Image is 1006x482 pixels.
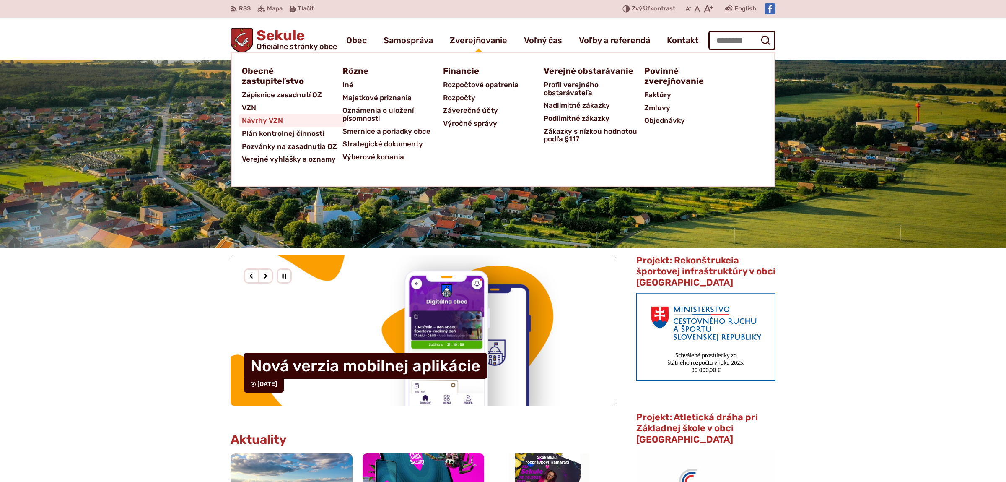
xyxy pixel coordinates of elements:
a: Logo Sekule, prejsť na domovskú stránku. [231,28,337,53]
img: Prejsť na Facebook stránku [765,3,775,14]
a: Výročné správy [443,117,544,130]
span: Zvýšiť [632,5,650,12]
span: Záverečné účty [443,104,498,117]
a: Voľný čas [524,29,562,52]
a: Plán kontrolnej činnosti [242,127,342,140]
a: Verejné obstarávanie [544,63,634,78]
span: Smernice a poriadky obce [342,125,430,138]
span: Iné [342,78,353,91]
span: Projekt: Atletická dráha pri Základnej škole v obci [GEOGRAPHIC_DATA] [636,412,758,445]
a: Majetkové priznania [342,91,443,104]
span: Rôzne [342,63,368,78]
h3: Aktuality [231,433,287,447]
a: Oznámenia o uložení písomnosti [342,104,443,125]
a: Faktúry [644,89,745,102]
a: Nová verzia mobilnej aplikácie [DATE] [231,255,616,406]
span: Rozpočtové opatrenia [443,78,519,91]
span: Zmluvy [644,102,670,115]
span: Majetkové priznania [342,91,412,104]
a: Financie [443,63,534,78]
a: English [733,4,758,14]
a: Kontakt [667,29,699,52]
span: English [734,4,756,14]
a: Výberové konania [342,151,443,164]
span: Nadlimitné zákazky [544,99,610,112]
a: Strategické dokumenty [342,138,443,151]
a: Zmluvy [644,102,745,115]
span: Faktúry [644,89,671,102]
span: Tlačiť [298,5,314,13]
a: Rôzne [342,63,433,78]
span: [DATE] [257,380,277,388]
a: Pozvánky na zasadnutia OZ [242,140,342,153]
a: Rozpočty [443,91,544,104]
span: VZN [242,102,256,115]
a: Obecné zastupiteľstvo [242,63,332,89]
div: Predošlý slajd [244,268,259,284]
div: Pozastaviť pohyb slajdera [277,268,292,284]
span: Objednávky [644,114,685,127]
span: Zápisnice zasadnutí OZ [242,89,322,102]
span: kontrast [632,5,675,13]
span: Pozvánky na zasadnutia OZ [242,140,337,153]
a: Podlimitné zákazky [544,112,644,125]
a: Povinné zverejňovanie [644,63,735,89]
span: Podlimitné zákazky [544,112,609,125]
a: Nadlimitné zákazky [544,99,644,112]
a: Objednávky [644,114,745,127]
h4: Nová verzia mobilnej aplikácie [244,353,487,379]
a: Iné [342,78,443,91]
a: Voľby a referendá [579,29,650,52]
span: Návrhy VZN [242,114,283,127]
span: Strategické dokumenty [342,138,423,151]
span: Projekt: Rekonštrukcia športovej infraštruktúry v obci [GEOGRAPHIC_DATA] [636,255,775,288]
span: Verejné vyhlášky a oznamy [242,153,336,166]
span: Rozpočty [443,91,475,104]
span: Výročné správy [443,117,497,130]
span: Plán kontrolnej činnosti [242,127,324,140]
a: Obec [346,29,367,52]
a: Verejné vyhlášky a oznamy [242,153,342,166]
a: Smernice a poriadky obce [342,125,443,138]
a: Návrhy VZN [242,114,342,127]
a: Samospráva [384,29,433,52]
span: Financie [443,63,479,78]
img: min-cras.png [636,293,775,381]
span: RSS [239,4,251,14]
div: 3 / 8 [231,255,616,406]
span: Výberové konania [342,151,404,164]
img: Prejsť na domovskú stránku [231,28,253,53]
a: Zákazky s nízkou hodnotou podľa §117 [544,125,644,146]
a: VZN [242,102,342,115]
h1: Sekule [253,29,337,50]
span: Mapa [267,4,283,14]
div: Nasledujúci slajd [258,268,273,284]
a: Profil verejného obstarávateľa [544,78,644,99]
a: Zverejňovanie [450,29,507,52]
span: Oficiálne stránky obce [257,43,337,50]
a: Rozpočtové opatrenia [443,78,544,91]
a: Zápisnice zasadnutí OZ [242,89,342,102]
a: Záverečné účty [443,104,544,117]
